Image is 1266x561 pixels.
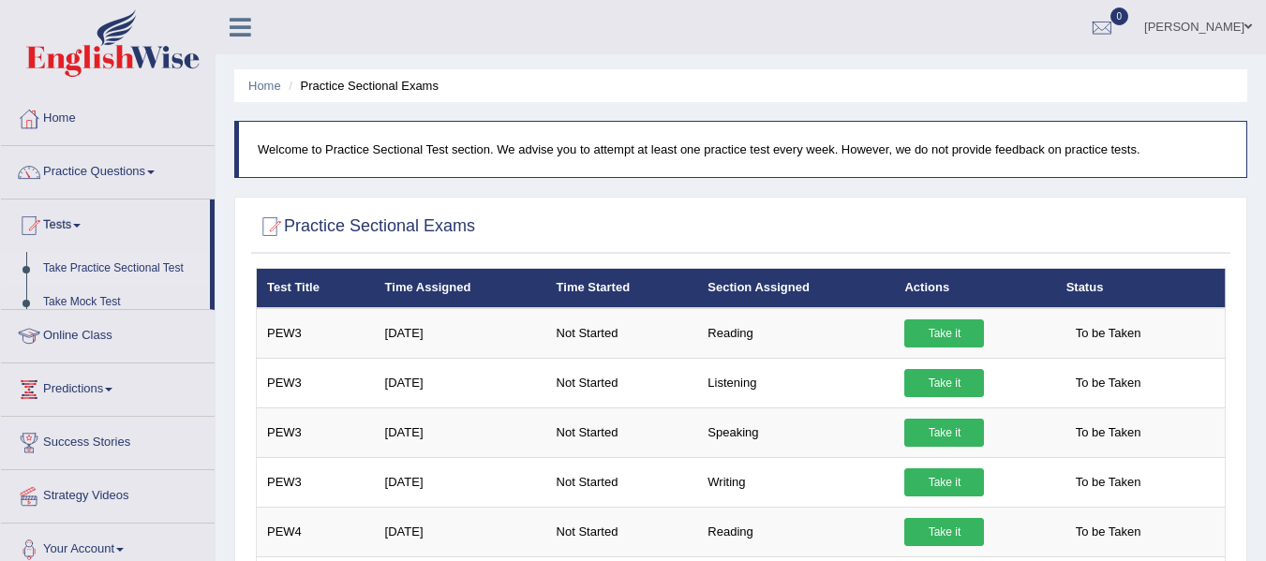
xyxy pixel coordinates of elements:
span: To be Taken [1066,468,1151,496]
td: [DATE] [375,308,546,359]
th: Test Title [257,269,375,308]
a: Take it [904,468,984,496]
td: PEW3 [257,308,375,359]
td: Not Started [546,407,698,457]
a: Home [1,93,215,140]
a: Practice Questions [1,146,215,193]
a: Online Class [1,310,215,357]
a: Success Stories [1,417,215,464]
a: Home [248,79,281,93]
span: 0 [1110,7,1129,25]
td: PEW4 [257,507,375,556]
td: [DATE] [375,358,546,407]
a: Take Practice Sectional Test [35,252,210,286]
a: Take it [904,419,984,447]
a: Strategy Videos [1,470,215,517]
td: [DATE] [375,507,546,556]
td: [DATE] [375,407,546,457]
td: Not Started [546,507,698,556]
td: PEW3 [257,358,375,407]
a: Take it [904,369,984,397]
a: Tests [1,199,210,246]
td: PEW3 [257,407,375,457]
td: Reading [697,507,894,556]
th: Section Assigned [697,269,894,308]
span: To be Taken [1066,419,1151,447]
td: Listening [697,358,894,407]
span: To be Taken [1066,319,1151,347]
td: Not Started [546,457,698,507]
span: To be Taken [1066,518,1151,546]
th: Actions [894,269,1055,308]
td: Reading [697,308,894,359]
td: PEW3 [257,457,375,507]
th: Time Started [546,269,698,308]
th: Status [1056,269,1226,308]
td: Not Started [546,308,698,359]
p: Welcome to Practice Sectional Test section. We advise you to attempt at least one practice test e... [258,140,1228,158]
th: Time Assigned [375,269,546,308]
span: To be Taken [1066,369,1151,397]
td: Not Started [546,358,698,407]
a: Take it [904,319,984,347]
td: Writing [697,457,894,507]
a: Take it [904,518,984,546]
h2: Practice Sectional Exams [256,213,475,241]
a: Take Mock Test [35,286,210,319]
a: Predictions [1,363,215,410]
li: Practice Sectional Exams [284,77,439,95]
td: [DATE] [375,457,546,507]
td: Speaking [697,407,894,457]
